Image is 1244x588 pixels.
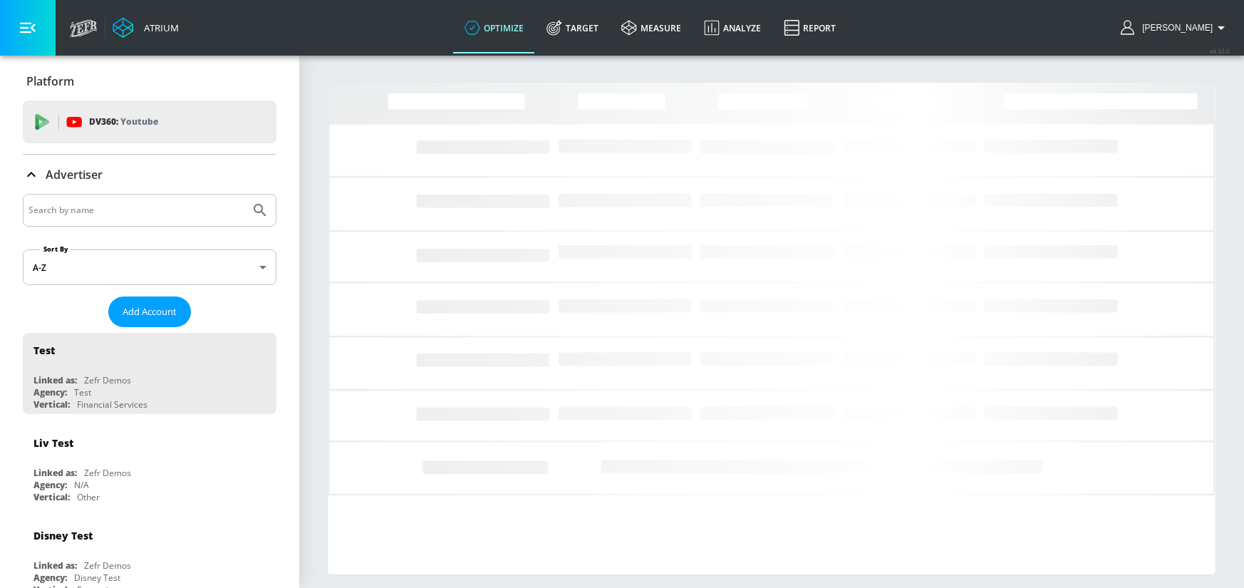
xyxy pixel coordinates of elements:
[41,244,71,254] label: Sort By
[610,2,693,53] a: measure
[120,114,158,129] p: Youtube
[33,344,55,357] div: Test
[23,425,276,507] div: Liv TestLinked as:Zefr DemosAgency:N/AVertical:Other
[33,491,70,503] div: Vertical:
[23,249,276,285] div: A-Z
[138,21,179,34] div: Atrium
[84,467,131,479] div: Zefr Demos
[77,398,147,411] div: Financial Services
[123,304,177,320] span: Add Account
[23,61,276,101] div: Platform
[46,167,103,182] p: Advertiser
[23,333,276,414] div: TestLinked as:Zefr DemosAgency:TestVertical:Financial Services
[1136,23,1213,33] span: login as: amanda.cermak@zefr.com
[1121,19,1230,36] button: [PERSON_NAME]
[113,17,179,38] a: Atrium
[772,2,847,53] a: Report
[33,559,77,572] div: Linked as:
[28,201,244,220] input: Search by name
[33,529,93,542] div: Disney Test
[33,436,73,450] div: Liv Test
[693,2,772,53] a: Analyze
[33,398,70,411] div: Vertical:
[23,100,276,143] div: DV360: Youtube
[74,386,91,398] div: Test
[84,559,131,572] div: Zefr Demos
[77,491,100,503] div: Other
[33,386,67,398] div: Agency:
[535,2,610,53] a: Target
[453,2,535,53] a: optimize
[26,73,74,89] p: Platform
[89,114,158,130] p: DV360:
[1210,47,1230,55] span: v 4.32.0
[33,479,67,491] div: Agency:
[33,374,77,386] div: Linked as:
[74,479,89,491] div: N/A
[23,155,276,195] div: Advertiser
[108,296,191,327] button: Add Account
[33,572,67,584] div: Agency:
[33,467,77,479] div: Linked as:
[74,572,120,584] div: Disney Test
[84,374,131,386] div: Zefr Demos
